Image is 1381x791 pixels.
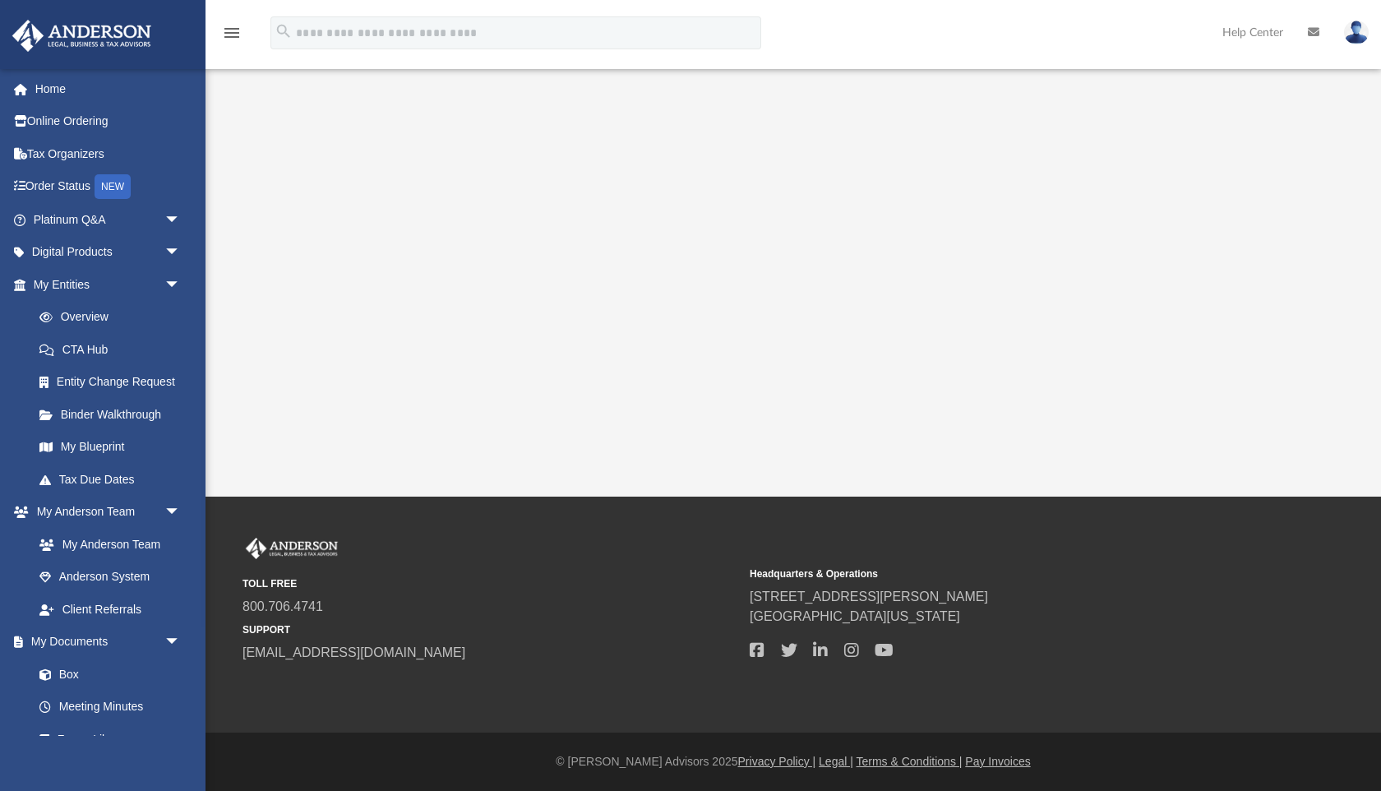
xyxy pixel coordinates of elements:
[95,174,131,199] div: NEW
[12,170,206,204] a: Order StatusNEW
[12,72,206,105] a: Home
[23,333,206,366] a: CTA Hub
[23,561,197,594] a: Anderson System
[242,538,341,559] img: Anderson Advisors Platinum Portal
[12,268,206,301] a: My Entitiesarrow_drop_down
[857,755,963,768] a: Terms & Conditions |
[750,567,1245,581] small: Headquarters & Operations
[23,463,206,496] a: Tax Due Dates
[23,691,197,724] a: Meeting Minutes
[206,753,1381,770] div: © [PERSON_NAME] Advisors 2025
[12,236,206,269] a: Digital Productsarrow_drop_down
[275,22,293,40] i: search
[164,268,197,302] span: arrow_drop_down
[23,398,206,431] a: Binder Walkthrough
[23,658,189,691] a: Box
[12,496,197,529] a: My Anderson Teamarrow_drop_down
[164,626,197,659] span: arrow_drop_down
[23,593,197,626] a: Client Referrals
[7,20,156,52] img: Anderson Advisors Platinum Portal
[222,23,242,43] i: menu
[12,626,197,659] a: My Documentsarrow_drop_down
[23,528,189,561] a: My Anderson Team
[819,755,853,768] a: Legal |
[750,590,988,604] a: [STREET_ADDRESS][PERSON_NAME]
[965,755,1030,768] a: Pay Invoices
[164,496,197,530] span: arrow_drop_down
[12,105,206,138] a: Online Ordering
[12,137,206,170] a: Tax Organizers
[164,236,197,270] span: arrow_drop_down
[164,203,197,237] span: arrow_drop_down
[242,576,738,591] small: TOLL FREE
[242,622,738,637] small: SUPPORT
[23,366,206,399] a: Entity Change Request
[23,431,197,464] a: My Blueprint
[242,645,465,659] a: [EMAIL_ADDRESS][DOMAIN_NAME]
[738,755,816,768] a: Privacy Policy |
[23,723,189,756] a: Forms Library
[1344,21,1369,44] img: User Pic
[222,31,242,43] a: menu
[750,609,960,623] a: [GEOGRAPHIC_DATA][US_STATE]
[12,203,206,236] a: Platinum Q&Aarrow_drop_down
[23,301,206,334] a: Overview
[242,599,323,613] a: 800.706.4741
